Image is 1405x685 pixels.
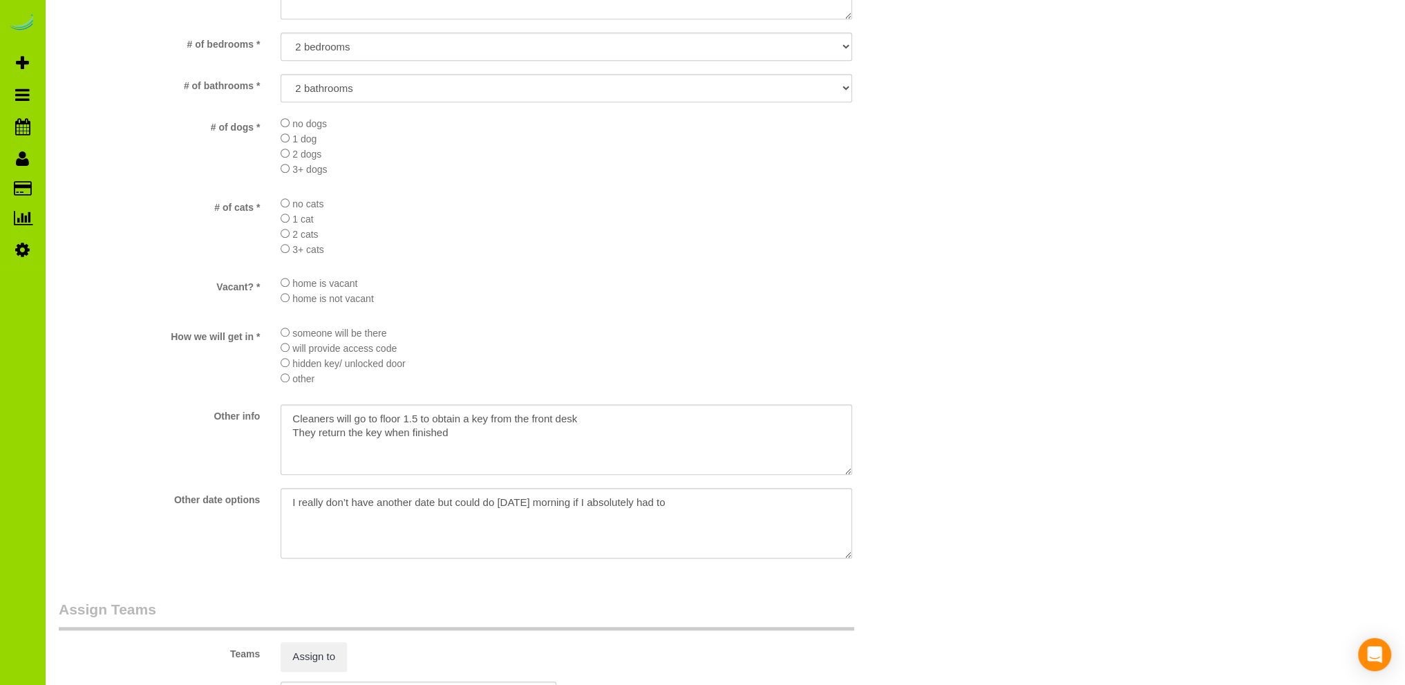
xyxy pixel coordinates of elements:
span: home is vacant [292,278,357,289]
span: other [292,373,314,384]
div: Open Intercom Messenger [1358,638,1391,671]
span: someone will be there [292,328,386,339]
img: Automaid Logo [8,14,36,33]
span: will provide access code [292,343,397,354]
span: hidden key/ unlocked door [292,358,405,369]
label: # of bedrooms * [48,32,270,51]
span: 2 dogs [292,149,321,160]
span: 2 cats [292,229,318,240]
label: Other date options [48,488,270,507]
span: no cats [292,198,323,209]
span: 1 cat [292,214,313,225]
button: Assign to [281,642,347,671]
label: How we will get in * [48,325,270,344]
span: 1 dog [292,133,317,144]
label: Other info [48,404,270,423]
span: 3+ dogs [292,164,327,175]
span: home is not vacant [292,293,374,304]
legend: Assign Teams [59,599,854,630]
label: Teams [48,642,270,661]
label: # of cats * [48,196,270,214]
label: # of dogs * [48,115,270,134]
label: Vacant? * [48,275,270,294]
span: no dogs [292,118,327,129]
label: # of bathrooms * [48,74,270,93]
span: 3+ cats [292,244,324,255]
